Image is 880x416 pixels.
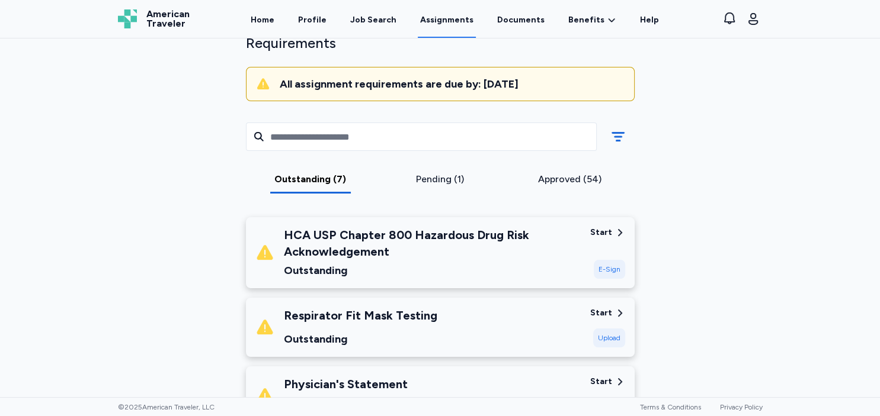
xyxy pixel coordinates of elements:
div: Outstanding [284,262,581,279]
div: Physician's Statement [284,376,408,392]
a: Privacy Policy [720,403,763,411]
img: Logo [118,9,137,28]
div: All assignment requirements are due by: [DATE] [280,77,625,91]
span: American Traveler [146,9,190,28]
span: Benefits [568,14,604,26]
div: Start [590,376,612,388]
div: Respirator Fit Mask Testing [284,307,437,324]
a: Benefits [568,14,616,26]
div: Requirements [246,34,635,53]
div: Approved (54) [510,172,630,186]
a: Assignments [418,1,476,38]
div: Outstanding (7) [251,172,371,186]
div: Job Search [350,14,396,26]
div: Start [590,307,612,319]
div: HCA USP Chapter 800 Hazardous Drug Risk Acknowledgement [284,227,581,260]
div: Outstanding [284,331,437,347]
div: Start [590,227,612,238]
div: E-Sign [594,260,625,279]
span: © 2025 American Traveler, LLC [118,402,215,412]
div: Upload [593,328,625,347]
div: Pending (1) [380,172,500,186]
a: Terms & Conditions [640,403,701,411]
